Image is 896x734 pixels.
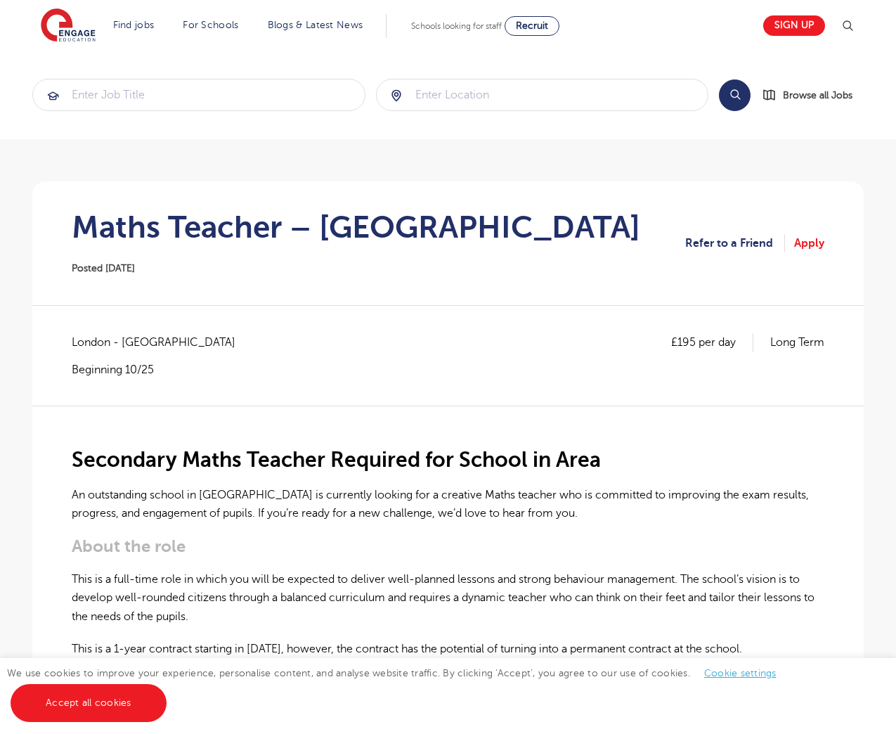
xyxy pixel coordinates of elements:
[72,536,824,556] h3: About the role
[376,79,709,111] div: Submit
[704,668,777,678] a: Cookie settings
[183,20,238,30] a: For Schools
[268,20,363,30] a: Blogs & Latest News
[762,87,864,103] a: Browse all Jobs
[719,79,751,111] button: Search
[72,362,249,378] p: Beginning 10/25
[7,668,791,708] span: We use cookies to improve your experience, personalise content, and analyse website traffic. By c...
[770,333,824,352] p: Long Term
[72,640,824,658] p: This is a 1-year contract starting in [DATE], however, the contract has the potential of turning ...
[72,263,135,273] span: Posted [DATE]
[685,234,785,252] a: Refer to a Friend
[783,87,852,103] span: Browse all Jobs
[72,210,640,245] h1: Maths Teacher – [GEOGRAPHIC_DATA]
[763,15,825,36] a: Sign up
[377,79,708,110] input: Submit
[72,448,824,472] h2: Secondary Maths Teacher Required for School in Area
[113,20,155,30] a: Find jobs
[32,79,365,111] div: Submit
[411,21,502,31] span: Schools looking for staff
[516,20,548,31] span: Recruit
[794,234,824,252] a: Apply
[671,333,753,352] p: £195 per day
[72,333,249,352] span: London - [GEOGRAPHIC_DATA]
[41,8,96,44] img: Engage Education
[33,79,365,110] input: Submit
[72,486,824,523] p: An outstanding school in [GEOGRAPHIC_DATA] is currently looking for a creative Maths teacher who ...
[505,16,559,36] a: Recruit
[11,684,167,722] a: Accept all cookies
[72,570,824,626] p: This is a full-time role in which you will be expected to deliver well-planned lessons and strong...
